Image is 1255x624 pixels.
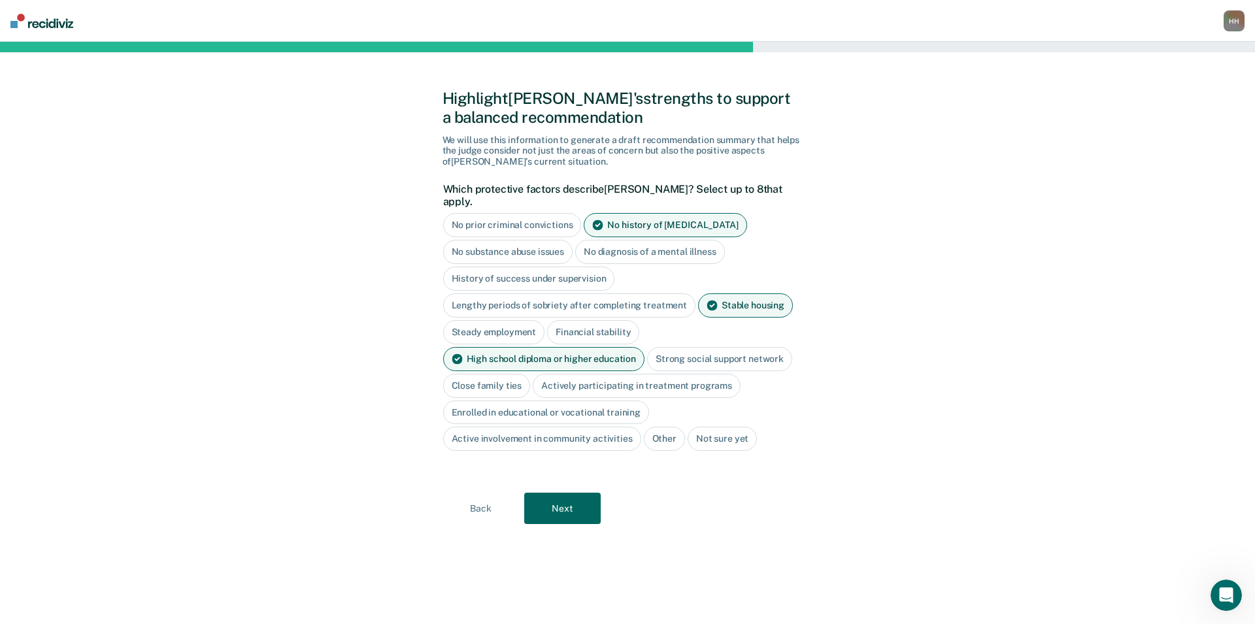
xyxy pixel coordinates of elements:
iframe: Intercom live chat [1211,580,1242,611]
div: We will use this information to generate a draft recommendation summary that helps the judge cons... [443,135,813,167]
div: No history of [MEDICAL_DATA] [584,213,746,237]
div: Highlight [PERSON_NAME]'s strengths to support a balanced recommendation [443,89,813,127]
div: Active involvement in community activities [443,427,641,451]
div: No diagnosis of a mental illness [575,240,725,264]
button: HH [1224,10,1245,31]
button: Next [524,493,601,524]
div: Steady employment [443,320,545,344]
button: Back [443,493,519,524]
div: Stable housing [698,293,793,318]
img: Recidiviz [10,14,73,28]
div: No substance abuse issues [443,240,573,264]
div: Strong social support network [647,347,792,371]
div: Other [644,427,685,451]
div: Actively participating in treatment programs [533,374,741,398]
div: H H [1224,10,1245,31]
div: History of success under supervision [443,267,615,291]
div: Not sure yet [688,427,757,451]
div: Financial stability [547,320,639,344]
div: High school diploma or higher education [443,347,645,371]
label: Which protective factors describe [PERSON_NAME] ? Select up to 8 that apply. [443,183,806,208]
div: Lengthy periods of sobriety after completing treatment [443,293,695,318]
div: Enrolled in educational or vocational training [443,401,650,425]
div: No prior criminal convictions [443,213,582,237]
div: Close family ties [443,374,531,398]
